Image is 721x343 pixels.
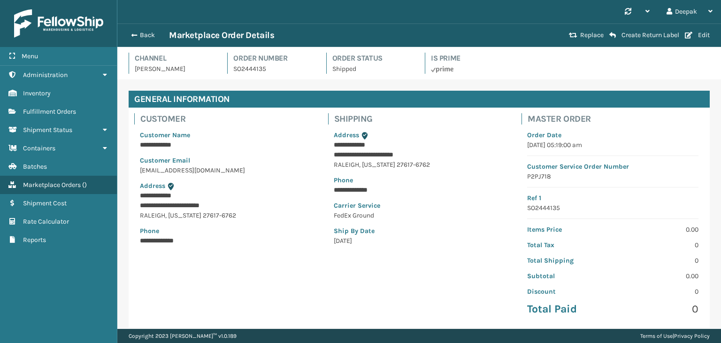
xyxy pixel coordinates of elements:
button: Back [126,31,169,39]
p: RALEIGH , [US_STATE] 27617-6762 [334,160,505,170]
p: [DATE] 05:19:00 am [527,140,698,150]
p: 0.00 [619,271,698,281]
span: Shipment Cost [23,199,67,207]
p: Phone [140,226,311,236]
p: RALEIGH , [US_STATE] 27617-6762 [140,210,311,220]
p: Order Date [527,130,698,140]
span: Batches [23,163,47,171]
i: Edit [685,32,692,39]
p: Ref 1 [527,193,698,203]
p: Items Price [527,225,607,234]
h4: Is Prime [431,53,512,64]
p: FedEx Ground [334,210,505,220]
p: Total Paid [527,302,607,316]
h4: Order Status [332,53,414,64]
h4: Master Order [528,113,704,125]
span: ( ) [82,181,87,189]
span: Marketplace Orders [23,181,81,189]
p: 0 [619,240,698,250]
p: [PERSON_NAME] [135,64,216,74]
div: | [640,329,710,343]
img: logo [14,9,103,38]
p: Customer Email [140,156,311,165]
span: Menu [22,52,38,60]
span: Inventory [23,89,51,97]
span: Rate Calculator [23,218,69,226]
button: Create Return Label [606,31,682,39]
p: Customer Service Order Number [527,162,698,171]
span: Fulfillment Orders [23,108,76,116]
p: Total Tax [527,240,607,250]
button: Replace [566,31,606,39]
span: Shipment Status [23,126,72,134]
p: 0.00 [619,225,698,234]
p: Subtotal [527,271,607,281]
p: Total Shipping [527,256,607,265]
span: Reports [23,236,46,244]
h4: Order Number [233,53,314,64]
p: 0 [619,302,698,316]
a: Privacy Policy [674,333,710,339]
p: [DATE] [334,236,505,246]
h4: General Information [129,91,710,108]
p: Carrier Service [334,201,505,210]
i: Replace [569,32,577,39]
span: Address [140,182,165,190]
span: Administration [23,71,68,79]
button: Edit [682,31,713,39]
h4: Channel [135,53,216,64]
p: Ship By Date [334,226,505,236]
p: Customer Name [140,130,311,140]
p: 0 [619,256,698,265]
p: Shipped [332,64,414,74]
p: Discount [527,287,607,296]
span: Address [334,131,359,139]
i: Create Return Label [609,31,616,39]
p: Copyright 2023 [PERSON_NAME]™ v 1.0.189 [129,329,237,343]
h4: Shipping [334,113,511,125]
h4: Customer [140,113,317,125]
p: Phone [334,175,505,185]
a: Terms of Use [640,333,673,339]
h3: Marketplace Order Details [169,30,274,41]
p: [EMAIL_ADDRESS][DOMAIN_NAME] [140,165,311,175]
p: SO2444135 [233,64,314,74]
span: Containers [23,144,55,152]
p: P2PJ718 [527,171,698,181]
p: 0 [619,287,698,296]
p: SO2444135 [527,203,698,213]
